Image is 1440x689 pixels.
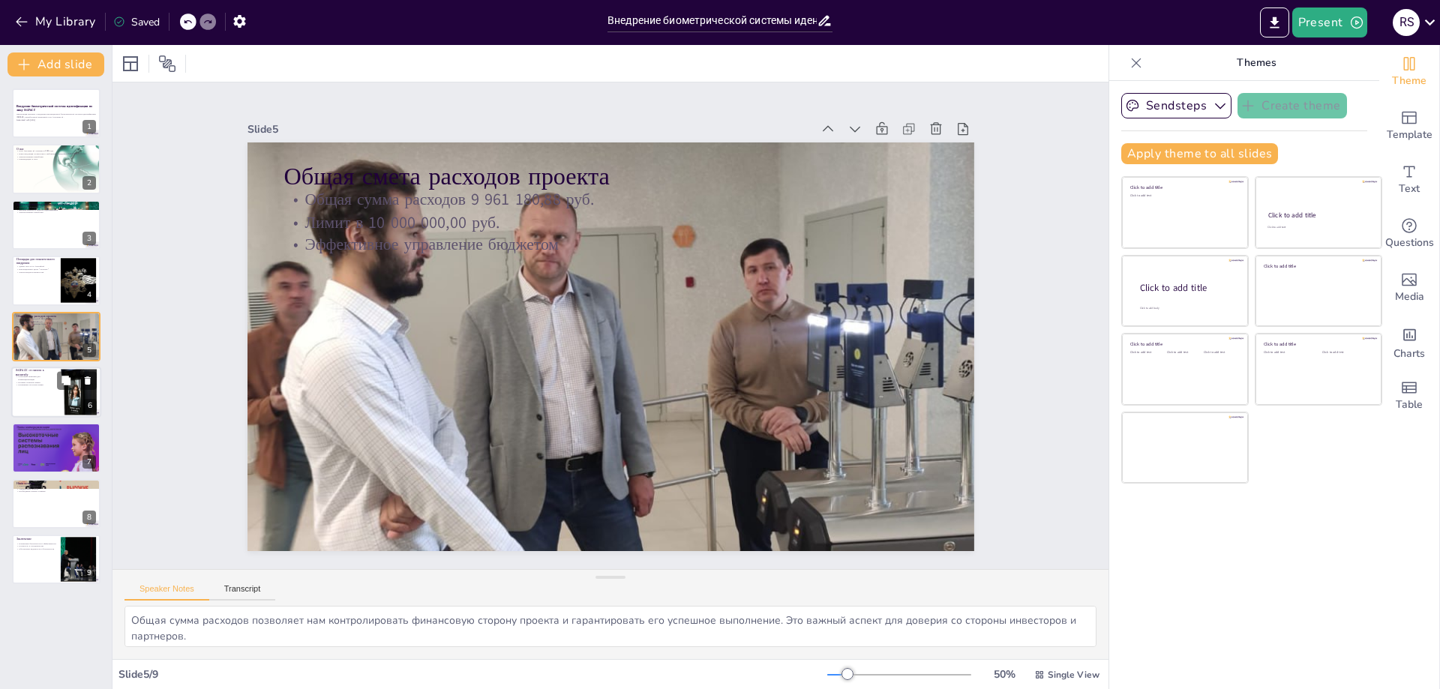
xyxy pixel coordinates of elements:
div: 4 [82,288,96,301]
div: Saved [113,15,160,29]
div: Click to add body [1140,307,1234,310]
div: 5 [12,312,100,361]
div: 4 [12,256,100,305]
p: Опытные профессионалы [16,484,96,487]
div: 7 [82,455,96,469]
p: Этап 2: Пакетирование и масштабирование [16,431,96,434]
div: 8 [12,479,100,529]
p: Высокая точность и скорость идентификации [16,208,96,211]
button: R S [1393,7,1420,37]
div: Change the overall theme [1379,45,1439,99]
p: Запатентованные разработки [16,211,96,214]
span: Template [1387,127,1432,143]
strong: Внедрение биометрической системы идентификации по лицу INOFACE [16,104,92,112]
div: 9 [12,535,100,584]
p: Лимит в 10 000 000,00 руб. [16,320,96,323]
div: Click to add text [1204,351,1237,355]
p: Уникальные функции INOFACE [16,205,96,208]
div: Click to add text [1130,351,1164,355]
div: Slide 5 / 9 [118,667,827,682]
div: Layout [118,52,142,76]
div: R S [1393,9,1420,36]
div: Click to add title [1140,282,1236,295]
div: 3 [82,232,96,245]
p: Generated with [URL] [16,118,96,121]
p: Этапы коммерциализации [16,425,96,430]
p: Общая сумма расходов 9 961 180,88 руб. [358,67,965,354]
p: Обеспечение надежности и безопасности [16,547,56,550]
div: 6 [83,399,97,412]
span: Theme [1392,73,1426,89]
span: Questions [1385,235,1434,251]
p: Этап 1: Создание "Эталонного Кейса" [16,429,96,432]
input: Insert title [607,10,817,31]
p: Общая смета расходов проекта [16,313,96,318]
p: Амбициозные проекты [16,487,96,490]
button: Sendsteps [1121,93,1231,118]
p: Повышение безопасности и эффективности [16,542,56,545]
p: Преимущества продукта перед аналогами [16,202,96,207]
p: Рекомендации от ЦБТ [16,157,96,160]
p: Наша продукция соответствует требованиям Минцифры [GEOGRAPHIC_DATA] [16,152,96,155]
button: Speaker Notes [124,584,209,601]
p: Этап 3: Стратегическое развитие [16,434,96,437]
p: Эффективное управление бюджетом [16,322,96,325]
div: Add charts and graphs [1379,315,1439,369]
span: Charts [1393,346,1425,362]
p: Заключение [16,537,56,541]
div: Click to add title [1130,184,1237,190]
button: Present [1292,7,1367,37]
p: Лимит в 10 000 000,00 руб. [349,88,956,375]
p: Эффективное управление бюджетом [340,108,947,395]
div: Click to add text [1322,351,1369,355]
div: 9 [82,566,96,580]
p: Готовность к сотрудничеству [16,545,56,548]
div: Click to add title [1130,341,1237,347]
div: Click to add title [1264,341,1371,347]
button: My Library [11,10,102,34]
div: 6 [11,367,101,418]
span: Table [1396,397,1423,413]
p: Демонстрация возможностей [16,271,56,274]
div: 7 [12,423,100,472]
div: 2 [82,176,96,190]
p: Общая смета расходов проекта [366,40,977,337]
span: Media [1395,289,1424,305]
button: Add slide [7,52,104,76]
span: Position [158,55,176,73]
div: Click to add text [1167,351,1201,355]
div: Add a table [1379,369,1439,423]
p: Themes [1148,45,1364,81]
button: Create theme [1237,93,1347,118]
p: О нас [16,146,96,151]
button: Export to PowerPoint [1260,7,1289,37]
span: Single View [1048,669,1099,681]
div: Click to add text [1130,194,1237,198]
p: INOFACE: от пилота к масштабу [16,368,56,376]
div: 5 [82,343,96,357]
div: Click to add text [1267,226,1367,229]
div: Add ready made slides [1379,99,1439,153]
p: Общая сумма расходов 9 961 180,88 руб. [16,317,96,320]
button: Apply theme to all slides [1121,143,1278,164]
div: 8 [82,511,96,524]
p: Здание НТЦ ПАО «Татнефть» [16,265,56,268]
button: Duplicate Slide [57,371,75,389]
div: 1 [12,88,100,138]
p: Презентация решения о внедрении инновационной биометрической системы идентификации INOFACE, разра... [16,113,96,118]
div: Add text boxes [1379,153,1439,207]
p: Площадка для показательного внедрения [16,257,56,265]
div: Click to add title [1264,262,1371,268]
p: Необходимые знания и навыки [16,490,96,493]
p: Целевые сегменты рынка [16,381,56,384]
div: Get real-time input from your audience [1379,207,1439,261]
div: Click to add title [1268,211,1368,220]
button: Delete Slide [79,371,97,389]
button: Transcript [209,584,276,601]
p: ООО «Метрика Б» основана в 2020 году [16,149,96,152]
p: Инновационный центр "Сколково" [16,268,56,271]
div: 2 [12,144,100,193]
p: Расширение на новые рынки [16,384,56,387]
div: 3 [12,200,100,250]
p: Стартовый трамплин для коммерциализации [16,375,56,380]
